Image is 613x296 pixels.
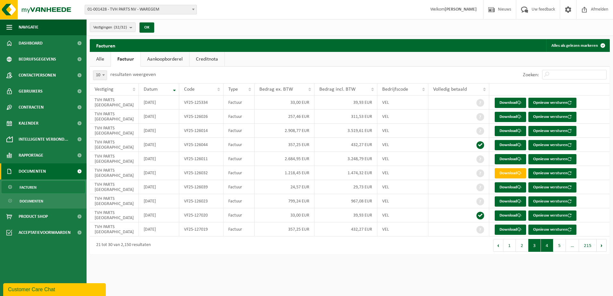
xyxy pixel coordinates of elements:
[139,110,179,124] td: [DATE]
[179,138,224,152] td: VF25-126044
[90,180,139,194] td: TVH PARTS [GEOGRAPHIC_DATA]
[139,194,179,208] td: [DATE]
[2,195,85,207] a: Documenten
[223,95,255,110] td: Factuur
[255,180,315,194] td: 24,57 EUR
[495,210,526,221] a: Download
[179,194,224,208] td: VF25-126023
[495,182,526,193] a: Download
[503,239,516,252] button: 1
[90,110,139,124] td: TVH PARTS [GEOGRAPHIC_DATA]
[315,222,378,236] td: 432,27 EUR
[319,87,356,92] span: Bedrag incl. BTW
[377,194,428,208] td: VEL
[2,181,85,193] a: Facturen
[382,87,408,92] span: Bedrijfscode
[495,225,526,235] a: Download
[495,168,526,178] a: Download
[19,131,68,147] span: Intelligente verbond...
[110,72,156,77] label: resultaten weergeven
[315,95,378,110] td: 39,93 EUR
[93,240,151,251] div: 21 tot 30 van 2,150 resultaten
[179,110,224,124] td: VF25-126026
[315,152,378,166] td: 3.248,79 EUR
[377,166,428,180] td: VEL
[315,166,378,180] td: 1.474,32 EUR
[315,208,378,222] td: 39,93 EUR
[255,194,315,208] td: 799,24 EUR
[184,87,195,92] span: Code
[19,19,38,35] span: Navigatie
[139,124,179,138] td: [DATE]
[223,208,255,222] td: Factuur
[495,196,526,207] a: Download
[546,39,609,52] button: Alles als gelezen markeren
[553,239,566,252] button: 5
[541,239,553,252] button: 4
[528,196,576,207] button: Opnieuw versturen
[523,72,539,78] label: Zoeken:
[493,239,503,252] button: Previous
[223,124,255,138] td: Factuur
[90,124,139,138] td: TVH PARTS [GEOGRAPHIC_DATA]
[223,194,255,208] td: Factuur
[528,154,576,164] button: Opnieuw versturen
[179,95,224,110] td: VF25-125334
[20,195,43,207] span: Documenten
[377,95,428,110] td: VEL
[223,222,255,236] td: Factuur
[495,126,526,136] a: Download
[255,222,315,236] td: 357,25 EUR
[139,95,179,110] td: [DATE]
[85,5,197,14] span: 01-001428 - TVH PARTS NV - WAREGEM
[228,87,238,92] span: Type
[528,225,576,235] button: Opnieuw versturen
[528,112,576,122] button: Opnieuw versturen
[3,282,107,296] iframe: chat widget
[139,222,179,236] td: [DATE]
[528,182,576,193] button: Opnieuw versturen
[85,5,197,14] span: 01-001428 - TVH PARTS NV - WAREGEM
[19,225,71,241] span: Acceptatievoorwaarden
[90,138,139,152] td: TVH PARTS [GEOGRAPHIC_DATA]
[139,22,154,33] button: OK
[90,22,136,32] button: Vestigingen(32/32)
[144,87,158,92] span: Datum
[179,180,224,194] td: VF25-126039
[528,126,576,136] button: Opnieuw versturen
[377,124,428,138] td: VEL
[597,239,607,252] button: Next
[315,138,378,152] td: 432,27 EUR
[179,208,224,222] td: VF25-127020
[19,163,46,179] span: Documenten
[179,124,224,138] td: VF25-126014
[579,239,597,252] button: 215
[90,39,122,52] h2: Facturen
[19,147,43,163] span: Rapportage
[223,138,255,152] td: Factuur
[433,87,467,92] span: Volledig betaald
[93,71,107,80] span: 10
[255,95,315,110] td: 33,00 EUR
[19,67,56,83] span: Contactpersonen
[223,110,255,124] td: Factuur
[179,222,224,236] td: VF25-127019
[377,152,428,166] td: VEL
[495,140,526,150] a: Download
[179,166,224,180] td: VF25-126032
[255,152,315,166] td: 2.684,95 EUR
[19,115,38,131] span: Kalender
[377,138,428,152] td: VEL
[223,166,255,180] td: Factuur
[19,51,56,67] span: Bedrijfsgegevens
[139,166,179,180] td: [DATE]
[255,208,315,222] td: 33,00 EUR
[223,152,255,166] td: Factuur
[139,152,179,166] td: [DATE]
[528,98,576,108] button: Opnieuw versturen
[377,222,428,236] td: VEL
[315,180,378,194] td: 29,73 EUR
[445,7,477,12] strong: [PERSON_NAME]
